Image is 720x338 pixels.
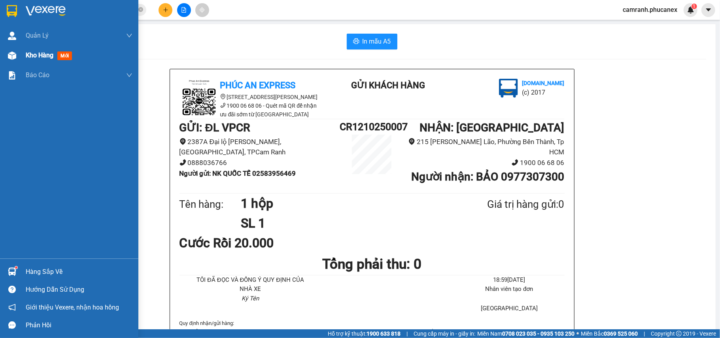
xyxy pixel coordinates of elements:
strong: 0369 525 060 [604,330,638,337]
span: caret-down [705,6,712,13]
span: Cung cấp máy in - giấy in: [414,329,475,338]
strong: 0708 023 035 - 0935 103 250 [502,330,574,337]
li: TÔI ĐÃ ĐỌC VÀ ĐỒNG Ý QUY ĐỊNH CỦA NHÀ XE [195,275,306,294]
span: close-circle [138,6,143,14]
span: notification [8,304,16,311]
span: close-circle [138,7,143,12]
li: 2387A Đại lộ [PERSON_NAME], [GEOGRAPHIC_DATA], TPCam Ranh [180,137,340,158]
b: NHẬN : [GEOGRAPHIC_DATA] [420,121,564,134]
b: Gửi khách hàng [351,80,425,90]
span: environment [220,94,226,99]
button: caret-down [701,3,715,17]
span: Kho hàng [26,51,53,59]
h1: Tổng phải thu: 0 [180,253,565,275]
span: file-add [181,7,187,13]
img: logo.jpg [10,10,49,49]
span: Hỗ trợ kỹ thuật: [328,329,401,338]
li: [STREET_ADDRESS][PERSON_NAME] [180,93,322,101]
span: | [406,329,408,338]
span: plus [163,7,168,13]
div: Phản hồi [26,319,132,331]
button: printerIn mẫu A5 [347,34,397,49]
span: In mẫu A5 [363,36,391,46]
div: Hàng sắp về [26,266,132,278]
span: Quản Lý [26,30,49,40]
i: Ký Tên [242,295,259,302]
span: down [126,32,132,39]
span: mới [57,51,72,60]
div: Giá trị hàng gửi: 0 [449,196,564,213]
strong: 1900 633 818 [367,330,401,337]
span: environment [408,138,415,145]
li: 18:59[DATE] [454,275,564,285]
div: Cước Rồi 20.000 [180,233,306,253]
span: aim [199,7,205,13]
img: logo.jpg [180,79,219,118]
li: 1900 06 68 06 [404,158,565,168]
h1: CR1210250007 [340,119,404,135]
span: ⚪️ [576,332,579,335]
img: warehouse-icon [8,32,16,40]
button: file-add [177,3,191,17]
b: Người gửi : NK QUỐC TẾ 02583956469 [180,169,296,177]
h1: 1 hộp [241,194,449,213]
li: [GEOGRAPHIC_DATA] [454,304,564,313]
img: warehouse-icon [8,51,16,60]
li: 215 [PERSON_NAME] Lão, Phường Bến Thành, Tp HCM [404,137,565,158]
b: Người nhận : BẢO 0977307300 [411,170,564,183]
span: copyright [676,331,682,336]
span: environment [180,138,186,145]
div: Tên hàng: [180,196,241,213]
span: question-circle [8,286,16,293]
span: printer [353,38,359,46]
img: logo-vxr [7,5,17,17]
span: | [644,329,645,338]
div: Hướng dẫn sử dụng [26,284,132,296]
li: 0888036766 [180,158,340,168]
img: logo.jpg [86,10,105,29]
img: solution-icon [8,71,16,80]
span: phone [220,103,226,108]
sup: 1 [15,266,17,269]
span: Miền Nam [477,329,574,338]
span: Giới thiệu Vexere, nhận hoa hồng [26,302,119,312]
li: (c) 2017 [66,38,109,47]
b: Phúc An Express [10,51,41,102]
span: Miền Bắc [581,329,638,338]
img: logo.jpg [499,79,518,98]
b: [DOMAIN_NAME] [522,80,564,86]
li: 1900 06 68 06 - Quét mã QR để nhận ưu đãi sớm từ [GEOGRAPHIC_DATA] [180,101,322,119]
b: Gửi khách hàng [49,11,78,49]
img: warehouse-icon [8,268,16,276]
span: phone [512,159,518,166]
span: camranh.phucanex [616,5,684,15]
b: Phúc An Express [220,80,296,90]
b: [DOMAIN_NAME] [66,30,109,36]
sup: 1 [692,4,697,9]
span: message [8,321,16,329]
span: Báo cáo [26,70,49,80]
h1: SL 1 [241,213,449,233]
span: phone [180,159,186,166]
img: icon-new-feature [687,6,694,13]
button: aim [195,3,209,17]
li: (c) 2017 [522,87,564,97]
b: GỬI : ĐL VPCR [180,121,250,134]
span: 1 [693,4,695,9]
button: plus [159,3,172,17]
li: Nhân viên tạo đơn [454,285,564,294]
span: down [126,72,132,78]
